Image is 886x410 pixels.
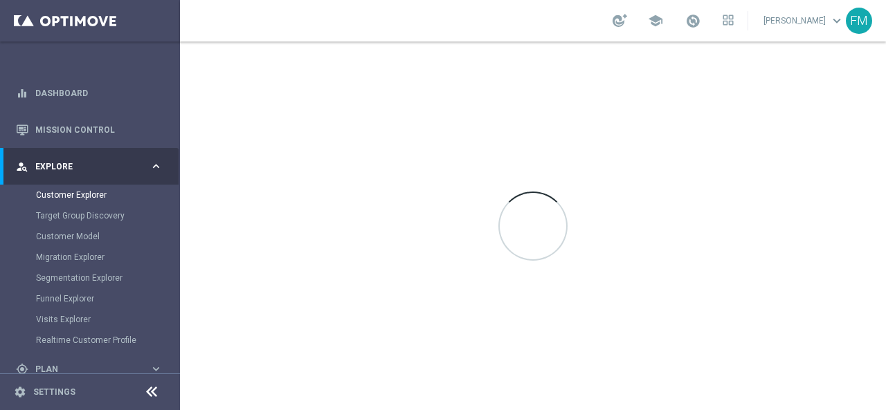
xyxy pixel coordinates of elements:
[35,162,150,171] span: Explore
[36,226,179,247] div: Customer Model
[36,252,144,263] a: Migration Explorer
[36,247,179,268] div: Migration Explorer
[36,268,179,288] div: Segmentation Explorer
[150,362,163,375] i: keyboard_arrow_right
[15,124,163,136] button: Mission Control
[150,160,163,173] i: keyboard_arrow_right
[16,160,150,173] div: Explore
[16,87,28,100] i: equalizer
[15,364,163,375] button: gps_fixed Plan keyboard_arrow_right
[35,75,163,111] a: Dashboard
[16,160,28,173] i: person_search
[36,309,179,330] div: Visits Explorer
[15,161,163,172] button: person_search Explore keyboard_arrow_right
[35,111,163,148] a: Mission Control
[36,272,144,283] a: Segmentation Explorer
[16,363,150,375] div: Plan
[36,330,179,351] div: Realtime Customer Profile
[846,8,872,34] div: FM
[36,314,144,325] a: Visits Explorer
[36,189,144,201] a: Customer Explorer
[36,205,179,226] div: Target Group Discovery
[36,335,144,346] a: Realtime Customer Profile
[35,365,150,373] span: Plan
[648,13,663,28] span: school
[36,210,144,221] a: Target Group Discovery
[829,13,844,28] span: keyboard_arrow_down
[762,10,846,31] a: [PERSON_NAME]keyboard_arrow_down
[33,388,75,396] a: Settings
[36,231,144,242] a: Customer Model
[16,75,163,111] div: Dashboard
[16,363,28,375] i: gps_fixed
[36,185,179,205] div: Customer Explorer
[14,386,26,398] i: settings
[36,293,144,304] a: Funnel Explorer
[16,111,163,148] div: Mission Control
[36,288,179,309] div: Funnel Explorer
[15,88,163,99] button: equalizer Dashboard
